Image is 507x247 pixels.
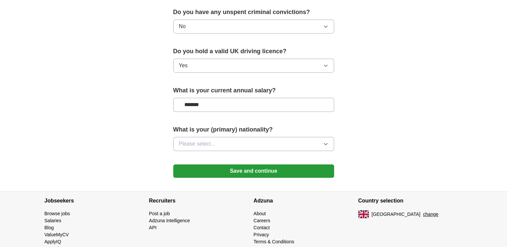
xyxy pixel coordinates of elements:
[254,225,270,230] a: Contact
[173,137,334,151] button: Please select...
[372,211,421,218] span: [GEOGRAPHIC_DATA]
[173,59,334,73] button: Yes
[254,218,270,223] a: Careers
[173,86,334,95] label: What is your current annual salary?
[358,191,463,210] h4: Country selection
[149,211,170,216] a: Post a job
[254,211,266,216] a: About
[149,225,157,230] a: API
[179,140,215,148] span: Please select...
[45,218,62,223] a: Salaries
[149,218,190,223] a: Adzuna Intelligence
[45,232,69,237] a: ValueMyCV
[45,211,70,216] a: Browse jobs
[254,232,269,237] a: Privacy
[45,239,61,244] a: ApplyIQ
[173,47,334,56] label: Do you hold a valid UK driving licence?
[173,8,334,17] label: Do you have any unspent criminal convictions?
[179,22,186,30] span: No
[358,210,369,218] img: UK flag
[254,239,294,244] a: Terms & Conditions
[45,225,54,230] a: Blog
[179,62,188,70] span: Yes
[173,19,334,33] button: No
[173,125,334,134] label: What is your (primary) nationality?
[423,211,438,218] button: change
[173,164,334,178] button: Save and continue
